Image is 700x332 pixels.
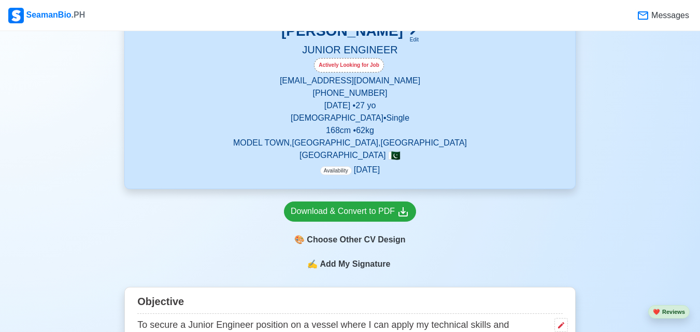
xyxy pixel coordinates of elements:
[281,22,403,44] h3: [PERSON_NAME]
[137,112,563,124] p: [DEMOGRAPHIC_DATA] • Single
[137,137,563,149] p: MODEL TOWN,[GEOGRAPHIC_DATA],[GEOGRAPHIC_DATA]
[137,124,563,137] p: 168 cm • 62 kg
[320,166,352,175] span: Availability
[137,292,563,314] div: Objective
[72,10,85,19] span: .PH
[320,164,380,176] p: [DATE]
[284,230,416,250] div: Choose Other CV Design
[314,58,384,73] div: Actively Looking for Job
[291,205,409,218] div: Download & Convert to PDF
[294,234,305,246] span: paint
[405,36,419,44] div: Edit
[307,258,318,270] span: sign
[648,305,690,319] button: heartReviews
[137,44,563,58] h5: JUNIOR ENGINEER
[653,309,660,315] span: heart
[284,201,416,222] a: Download & Convert to PDF
[388,151,401,161] span: 🇵🇰
[137,99,563,112] p: [DATE] • 27 yo
[8,8,85,23] div: SeamanBio
[137,149,563,162] p: [GEOGRAPHIC_DATA]
[318,258,392,270] span: Add My Signature
[137,87,563,99] p: [PHONE_NUMBER]
[137,75,563,87] p: [EMAIL_ADDRESS][DOMAIN_NAME]
[649,9,689,22] span: Messages
[8,8,24,23] img: Logo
